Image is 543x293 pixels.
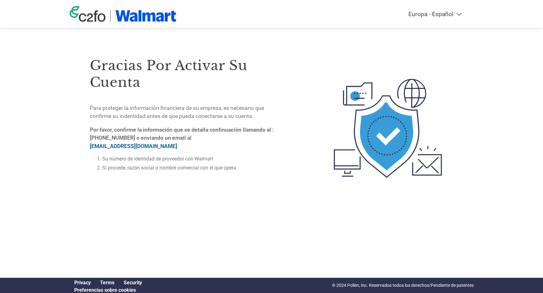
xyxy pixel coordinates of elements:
a: [EMAIL_ADDRESS][DOMAIN_NAME] [90,143,177,149]
li: Su número de identidad de proveedor con Walmart [102,156,286,162]
img: Walmart [115,10,177,22]
a: Terms [100,280,114,286]
strong: Por favor, confirme la información que se detalla continuación llamando al : [PHONE_NUMBER] o env... [90,127,274,149]
a: Security [124,280,142,286]
h3: Gracias por activar su cuenta [90,57,286,91]
div: Open Cookie Preferences Modal [70,287,147,293]
a: Cookie Preferences, opens a dedicated popup modal window [74,287,136,293]
p: Para proteger la información financiera de su empresa, es necesario que confirme su indentidad an... [90,104,286,120]
a: Privacy [74,280,91,286]
img: activated [322,44,453,213]
p: © 2024 Pollen, Inc. Reservados todos los derechos/Pendiente de patentes [332,282,474,289]
li: Si procede, razón social o nombre comercial con el que opera [102,165,286,171]
img: c2fo logo [70,6,106,22]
